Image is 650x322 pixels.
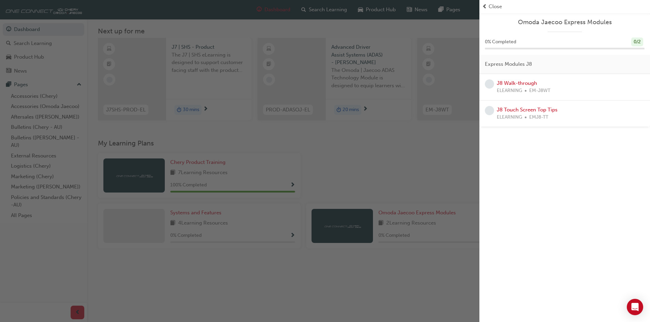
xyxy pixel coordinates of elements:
[482,3,487,11] span: prev-icon
[627,299,643,315] div: Open Intercom Messenger
[485,106,494,115] span: learningRecordVerb_NONE-icon
[489,3,502,11] span: Close
[485,18,645,26] a: Omoda Jaecoo Express Modules
[529,113,548,121] span: EMJ8-TT
[631,37,643,47] div: 0 / 2
[497,107,558,113] a: J8 Touch Screen Top Tips
[482,3,647,11] button: prev-iconClose
[497,80,537,86] a: J8 Walk-through
[485,38,516,46] span: 0 % Completed
[497,113,522,121] span: ELEARNING
[497,87,522,95] span: ELEARNING
[485,79,494,89] span: learningRecordVerb_NONE-icon
[529,87,550,95] span: EM-J8WT
[485,60,532,68] span: Express Modules J8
